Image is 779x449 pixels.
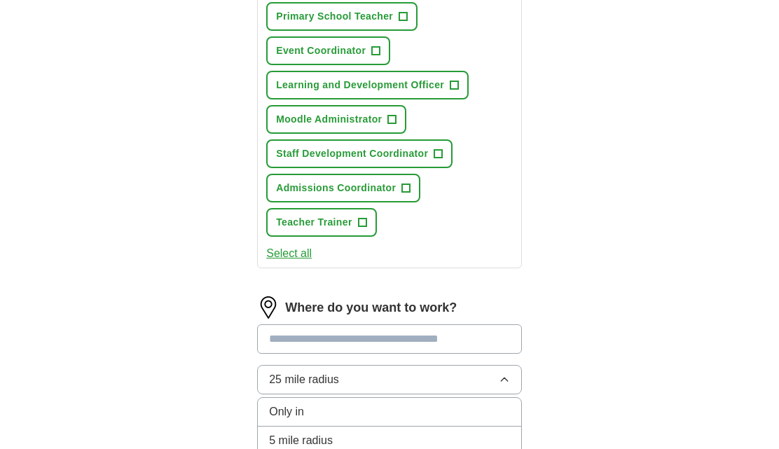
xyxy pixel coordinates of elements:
[276,43,366,58] span: Event Coordinator
[276,112,382,127] span: Moodle Administrator
[276,9,393,24] span: Primary School Teacher
[266,245,312,262] button: Select all
[285,298,457,317] label: Where do you want to work?
[266,208,377,237] button: Teacher Trainer
[269,432,333,449] span: 5 mile radius
[257,365,522,394] button: 25 mile radius
[276,78,444,92] span: Learning and Development Officer
[276,215,352,230] span: Teacher Trainer
[269,371,339,388] span: 25 mile radius
[266,71,469,99] button: Learning and Development Officer
[266,105,406,134] button: Moodle Administrator
[266,36,390,65] button: Event Coordinator
[266,174,420,202] button: Admissions Coordinator
[266,139,453,168] button: Staff Development Coordinator
[269,403,304,420] span: Only in
[276,181,396,195] span: Admissions Coordinator
[257,296,280,319] img: location.png
[276,146,428,161] span: Staff Development Coordinator
[266,2,418,31] button: Primary School Teacher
